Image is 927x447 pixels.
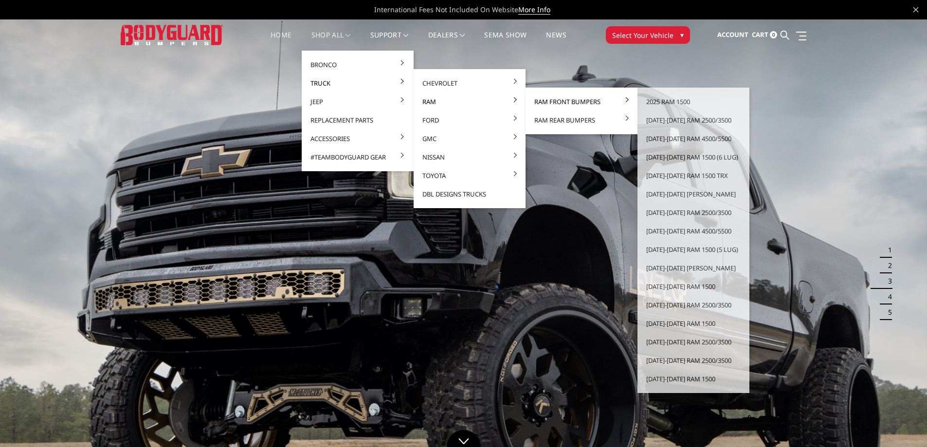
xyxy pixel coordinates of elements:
a: Ram Front Bumpers [529,92,634,111]
button: 2 of 5 [882,258,892,273]
span: Account [717,30,748,39]
button: 1 of 5 [882,242,892,258]
a: 2025 Ram 1500 [641,92,745,111]
a: Chevrolet [418,74,522,92]
a: [DATE]-[DATE] Ram 1500 [641,314,745,333]
a: [DATE]-[DATE] Ram 2500/3500 [641,203,745,222]
a: News [546,32,566,51]
span: Cart [752,30,768,39]
a: Ram Rear Bumpers [529,111,634,129]
a: [DATE]-[DATE] [PERSON_NAME] [641,259,745,277]
span: ▾ [680,30,684,40]
a: [DATE]-[DATE] Ram 2500/3500 [641,333,745,351]
a: [DATE]-[DATE] Ram 1500 TRX [641,166,745,185]
a: [DATE]-[DATE] Ram 1500 (6 lug) [641,148,745,166]
a: [DATE]-[DATE] Ram 4500/5500 [641,129,745,148]
span: 0 [770,31,777,38]
a: Ford [418,111,522,129]
a: Dealers [428,32,465,51]
a: [DATE]-[DATE] [PERSON_NAME] [641,185,745,203]
button: 3 of 5 [882,273,892,289]
a: Truck [306,74,410,92]
a: shop all [311,32,351,51]
a: GMC [418,129,522,148]
a: #TeamBodyguard Gear [306,148,410,166]
a: Home [271,32,291,51]
a: Click to Down [447,430,481,447]
a: Jeep [306,92,410,111]
img: BODYGUARD BUMPERS [121,25,223,45]
a: [DATE]-[DATE] Ram 1500 [641,370,745,388]
a: Bronco [306,55,410,74]
a: Ram [418,92,522,111]
a: [DATE]-[DATE] Ram 2500/3500 [641,296,745,314]
a: [DATE]-[DATE] Ram 4500/5500 [641,222,745,240]
a: Replacement Parts [306,111,410,129]
a: [DATE]-[DATE] Ram 2500/3500 [641,111,745,129]
a: Support [370,32,409,51]
a: Account [717,22,748,48]
a: [DATE]-[DATE] Ram 1500 (5 lug) [641,240,745,259]
button: 5 of 5 [882,304,892,320]
a: [DATE]-[DATE] Ram 1500 [641,277,745,296]
a: Nissan [418,148,522,166]
a: [DATE]-[DATE] Ram 2500/3500 [641,351,745,370]
button: Select Your Vehicle [606,26,690,44]
a: More Info [518,5,550,15]
iframe: Chat Widget [878,400,927,447]
button: 4 of 5 [882,289,892,304]
a: Accessories [306,129,410,148]
a: SEMA Show [484,32,527,51]
span: Select Your Vehicle [612,30,673,40]
a: DBL Designs Trucks [418,185,522,203]
a: Cart 0 [752,22,777,48]
a: Toyota [418,166,522,185]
